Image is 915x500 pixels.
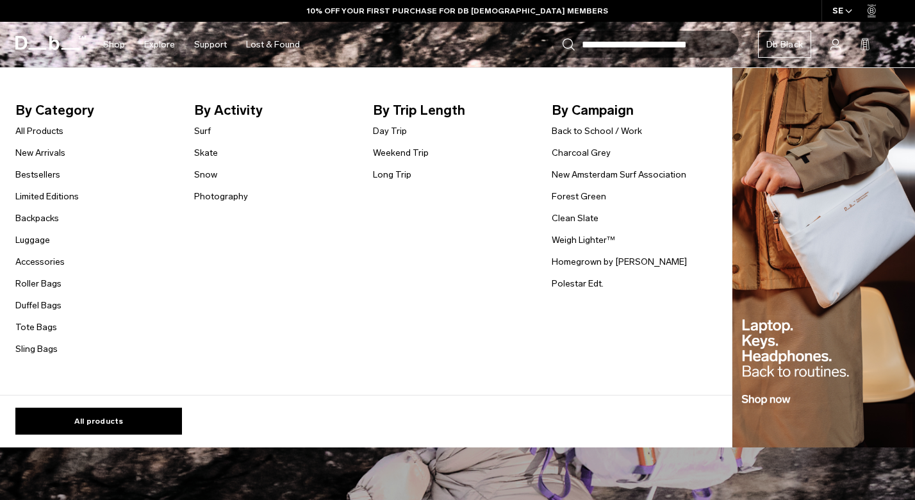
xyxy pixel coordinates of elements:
[373,168,411,181] a: Long Trip
[94,22,309,67] nav: Main Navigation
[15,342,58,356] a: Sling Bags
[552,100,710,121] span: By Campaign
[15,277,62,290] a: Roller Bags
[103,22,125,67] a: Shop
[15,124,63,138] a: All Products
[15,233,50,247] a: Luggage
[552,255,687,269] a: Homegrown by [PERSON_NAME]
[15,100,174,121] span: By Category
[552,233,615,247] a: Weigh Lighter™
[552,190,606,203] a: Forest Green
[758,31,811,58] a: Db Black
[552,146,611,160] a: Charcoal Grey
[552,212,598,225] a: Clean Slate
[15,190,79,203] a: Limited Editions
[194,100,352,121] span: By Activity
[15,168,60,181] a: Bestsellers
[194,190,248,203] a: Photography
[194,146,218,160] a: Skate
[15,255,65,269] a: Accessories
[373,100,531,121] span: By Trip Length
[307,5,608,17] a: 10% OFF YOUR FIRST PURCHASE FOR DB [DEMOGRAPHIC_DATA] MEMBERS
[732,68,915,448] img: Db
[144,22,175,67] a: Explore
[552,124,642,138] a: Back to School / Work
[15,299,62,312] a: Duffel Bags
[15,321,57,334] a: Tote Bags
[373,124,407,138] a: Day Trip
[373,146,429,160] a: Weekend Trip
[15,408,182,435] a: All products
[194,22,227,67] a: Support
[552,168,686,181] a: New Amsterdam Surf Association
[194,168,217,181] a: Snow
[15,212,59,225] a: Backpacks
[246,22,300,67] a: Lost & Found
[194,124,211,138] a: Surf
[552,277,604,290] a: Polestar Edt.
[15,146,65,160] a: New Arrivals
